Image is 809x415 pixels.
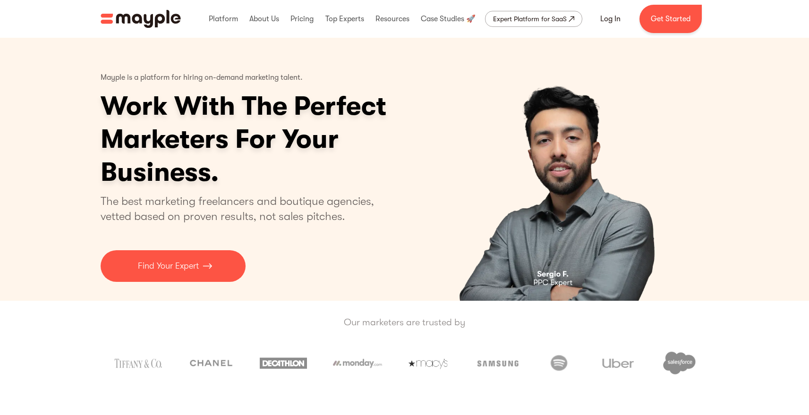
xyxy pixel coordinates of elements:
div: Pricing [288,4,316,34]
a: Find Your Expert [101,250,246,282]
p: The best marketing freelancers and boutique agencies, vetted based on proven results, not sales p... [101,194,385,224]
a: Expert Platform for SaaS [485,11,582,27]
div: Resources [373,4,412,34]
p: Mayple is a platform for hiring on-demand marketing talent. [101,66,303,90]
a: home [101,10,181,28]
a: Get Started [639,5,702,33]
div: Platform [206,4,240,34]
p: Find Your Expert [138,260,199,272]
div: Expert Platform for SaaS [493,13,567,25]
div: carousel [414,38,709,301]
div: Top Experts [323,4,366,34]
h1: Work With The Perfect Marketers For Your Business. [101,90,460,189]
a: Log In [589,8,632,30]
img: Mayple logo [101,10,181,28]
div: About Us [247,4,281,34]
div: 1 of 4 [414,38,709,301]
